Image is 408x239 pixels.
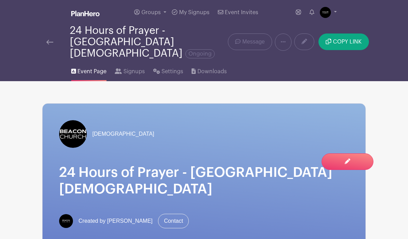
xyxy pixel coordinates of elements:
[318,34,369,50] button: COPY LINK
[123,67,145,76] span: Signups
[228,34,272,50] a: Message
[158,214,189,228] a: Contact
[70,25,221,59] div: 24 Hours of Prayer - [GEOGRAPHIC_DATA][DEMOGRAPHIC_DATA]
[192,59,226,81] a: Downloads
[320,7,331,18] img: Beacon.png
[225,10,258,15] span: Event Invites
[92,130,154,138] span: [DEMOGRAPHIC_DATA]
[59,214,73,228] img: Beacon.png
[153,59,183,81] a: Settings
[71,11,100,16] img: logo_white-6c42ec7e38ccf1d336a20a19083b03d10ae64f83f12c07503d8b9e83406b4c7d.svg
[185,49,215,58] span: Ongoing
[59,120,87,148] img: IMG_3104.jpeg
[161,67,183,76] span: Settings
[115,59,145,81] a: Signups
[46,40,53,45] img: back-arrow-29a5d9b10d5bd6ae65dc969a981735edf675c4d7a1fe02e03b50dbd4ba3cdb55.svg
[242,38,265,46] span: Message
[197,67,227,76] span: Downloads
[141,10,161,15] span: Groups
[59,164,349,197] h1: 24 Hours of Prayer - [GEOGRAPHIC_DATA][DEMOGRAPHIC_DATA]
[77,67,106,76] span: Event Page
[179,10,210,15] span: My Signups
[71,59,106,81] a: Event Page
[333,39,362,45] span: COPY LINK
[78,217,152,225] span: Created by [PERSON_NAME]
